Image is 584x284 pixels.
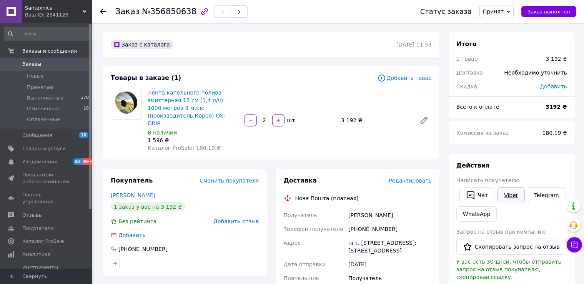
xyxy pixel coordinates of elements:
[142,7,196,16] span: №356850638
[285,116,298,124] div: шт.
[22,48,77,55] span: Заказы и сообщения
[456,259,561,280] span: У вас есть 30 дней, чтобы отправить запрос на отзыв покупателю, скопировав ссылку.
[521,6,576,17] button: Заказ выполнен
[347,222,433,236] div: [PHONE_NUMBER]
[378,74,432,82] span: Добавить товар
[25,12,92,18] div: Ваш ID: 2841126
[92,73,94,80] span: 2
[284,226,343,232] span: Телефон получателя
[389,178,432,184] span: Редактировать
[456,104,499,110] span: Всего к оплате
[284,212,317,218] span: Получатель
[115,89,137,119] img: Лента капельного полива эмиттерная 15 см (1,4 л/ч) 1000 метров 8 милс (производитель Корея) OXI DRIP
[456,83,477,90] span: Скидка
[213,218,259,224] span: Добавить отзыв
[456,239,566,255] button: Скопировать запрос на отзыв
[459,187,494,203] button: Чат
[22,158,57,165] span: Уведомления
[81,95,94,101] span: 17087
[27,84,53,91] span: Принятые
[111,202,185,211] div: 1 заказ у вас на 3 192 ₴
[148,90,225,126] a: Лента капельного полива эмиттерная 15 см (1,4 л/ч) 1000 метров 8 милс (производитель Корея) OXI DRIP
[284,261,326,267] span: Дата отправки
[567,237,582,252] button: Чат с покупателем
[22,191,71,205] span: Панель управления
[456,177,519,183] span: Написать покупателю
[118,218,156,224] span: Без рейтинга
[25,5,83,12] span: Santexnica
[546,104,567,110] b: 3192 ₴
[456,206,497,222] a: WhatsApp
[456,40,477,48] span: Итого
[338,115,413,126] div: 3 192 ₴
[27,116,60,123] span: Оплаченные
[347,236,433,257] div: пгт. [STREET_ADDRESS]: [STREET_ADDRESS]
[22,251,51,258] span: Аналитика
[456,229,546,235] span: Запрос на отзыв про компанию
[22,61,41,68] span: Заказы
[22,171,71,185] span: Показатели работы компании
[92,84,94,91] span: 5
[148,145,221,151] span: Каталог ProSale: 180.19 ₴
[540,83,567,90] span: Добавить
[284,177,317,184] span: Доставка
[456,70,483,76] span: Доставка
[396,42,432,48] time: [DATE] 11:53
[115,7,140,16] span: Заказ
[118,232,145,238] span: Добавить
[200,178,259,184] span: Сменить покупателя
[542,130,567,136] span: 180.19 ₴
[22,212,43,219] span: Отзывы
[148,130,177,136] span: В наличии
[22,145,66,152] span: Товары и услуги
[118,245,168,253] div: [PHONE_NUMBER]
[416,113,432,128] a: Редактировать
[27,95,64,101] span: Выполненные
[22,264,71,278] span: Инструменты вебмастера и SEO
[497,187,524,203] a: Viber
[500,64,572,81] div: Необходимо уточнить
[284,240,301,246] span: Адрес
[79,132,88,138] span: 10
[527,9,570,15] span: Заказ выполнен
[111,177,153,184] span: Покупатель
[27,73,44,80] span: Новые
[111,74,181,81] span: Товары в заказе (1)
[420,8,472,15] div: Статус заказа
[4,27,95,41] input: Поиск
[483,8,504,15] span: Принят
[27,105,60,112] span: Отмененные
[73,158,82,165] span: 53
[100,8,106,15] div: Вернуться назад
[546,55,567,63] div: 3 192 ₴
[22,238,64,245] span: Каталог ProSale
[111,192,155,198] a: [PERSON_NAME]
[284,275,319,281] span: Плательщик
[293,194,361,202] div: Нова Пошта (платная)
[148,136,238,144] div: 1 596 ₴
[82,158,95,165] span: 99+
[83,105,94,112] span: 1812
[456,162,490,169] span: Действия
[456,130,509,136] span: Комиссия за заказ
[111,40,173,49] div: Заказ с каталога
[22,132,52,139] span: Сообщения
[456,56,478,62] span: 1 товар
[347,257,433,271] div: [DATE]
[92,116,94,123] span: 3
[528,187,566,203] a: Telegram
[347,208,433,222] div: [PERSON_NAME]
[22,225,54,232] span: Покупатели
